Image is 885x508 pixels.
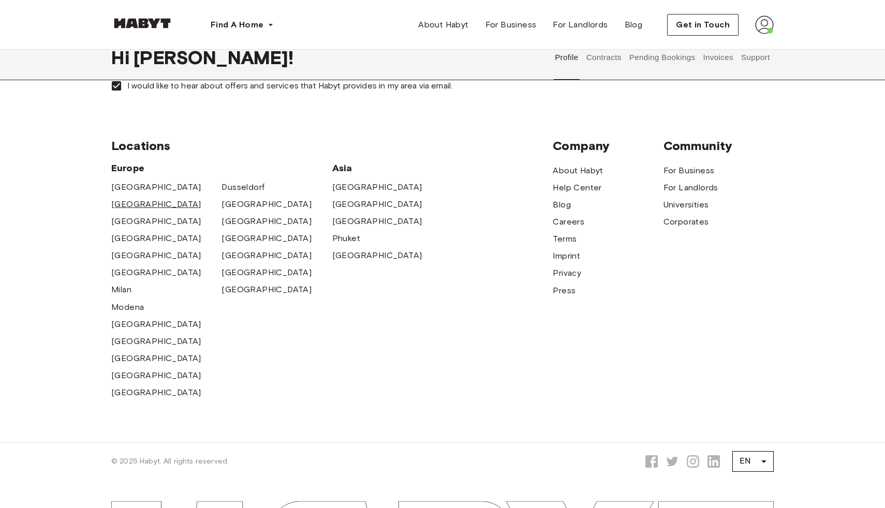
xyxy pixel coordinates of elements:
a: Privacy [553,267,581,279]
span: For Business [485,19,537,31]
a: [GEOGRAPHIC_DATA] [111,369,201,382]
a: [GEOGRAPHIC_DATA] [111,352,201,365]
span: For Landlords [553,19,608,31]
span: Find A Home [211,19,263,31]
span: About Habyt [418,19,468,31]
a: For Business [477,14,545,35]
button: Contracts [585,35,623,80]
span: Locations [111,138,553,154]
a: [GEOGRAPHIC_DATA] [111,318,201,331]
span: Europe [111,162,332,174]
a: Terms [553,233,577,245]
a: Careers [553,216,584,228]
a: Blog [616,14,651,35]
a: [GEOGRAPHIC_DATA] [222,249,312,262]
a: Corporates [663,216,709,228]
a: [GEOGRAPHIC_DATA] [332,215,422,228]
img: Habyt [111,18,173,28]
a: Blog [553,199,571,211]
a: [GEOGRAPHIC_DATA] [222,283,312,296]
span: [PERSON_NAME] ! [134,47,293,68]
button: Invoices [702,35,734,80]
a: About Habyt [410,14,477,35]
a: Milan [111,283,131,296]
button: Get in Touch [667,14,739,36]
a: Help Center [553,182,601,194]
span: I would like to hear about offers and services that Habyt provides in my area via email. [127,80,452,92]
a: [GEOGRAPHIC_DATA] [222,266,312,279]
div: user profile tabs [551,35,774,80]
a: Press [553,285,576,297]
a: About Habyt [553,165,603,177]
button: Support [740,35,771,80]
span: Community [663,138,774,154]
div: EN [732,447,774,476]
a: [GEOGRAPHIC_DATA] [332,198,422,211]
span: © 2025 Habyt. All rights reserved. [111,456,229,467]
a: [GEOGRAPHIC_DATA] [111,215,201,228]
a: Modena [111,301,144,313]
a: Universities [663,199,709,211]
a: [GEOGRAPHIC_DATA] [111,249,201,262]
a: [GEOGRAPHIC_DATA] [111,232,201,245]
a: [GEOGRAPHIC_DATA] [111,266,201,279]
span: Blog [625,19,643,31]
span: Asia [332,162,443,174]
a: [GEOGRAPHIC_DATA] [222,198,312,211]
a: [GEOGRAPHIC_DATA] [222,232,312,245]
a: For Landlords [544,14,616,35]
img: avatar [755,16,774,34]
span: [GEOGRAPHIC_DATA] [111,198,201,211]
a: For Landlords [663,182,718,194]
a: For Business [663,165,715,177]
a: Imprint [553,250,580,262]
a: [GEOGRAPHIC_DATA] [111,181,201,193]
a: [GEOGRAPHIC_DATA] [222,215,312,228]
a: Phuket [332,232,360,245]
button: Pending Bookings [628,35,697,80]
button: Profile [554,35,580,80]
a: [GEOGRAPHIC_DATA] [111,386,201,399]
span: Hi [111,47,134,68]
a: [GEOGRAPHIC_DATA] [332,249,422,262]
button: Find A Home [202,14,282,35]
span: Company [553,138,663,154]
span: Get in Touch [676,19,730,31]
a: [GEOGRAPHIC_DATA] [332,181,422,193]
a: [GEOGRAPHIC_DATA] [111,335,201,348]
a: Dusseldorf [222,181,264,193]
